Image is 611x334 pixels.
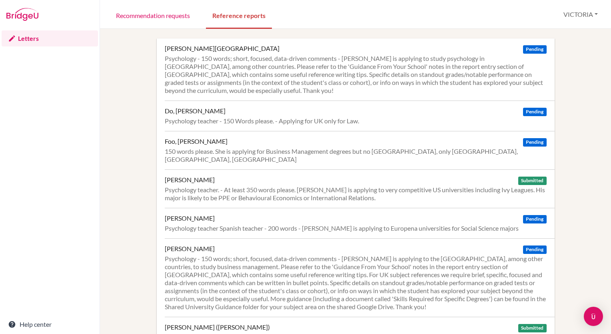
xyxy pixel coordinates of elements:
div: Open Intercom Messenger [584,307,603,326]
a: Recommendation requests [110,1,196,29]
div: Psychology teacher. - At least 350 words please. [PERSON_NAME] is applying to very competitive US... [165,186,547,202]
div: [PERSON_NAME] ([PERSON_NAME]) [165,323,270,331]
img: Bridge-U [6,8,38,21]
div: [PERSON_NAME] [165,214,215,222]
button: VICTORIA [560,7,601,22]
span: Pending [523,245,546,254]
a: [PERSON_NAME] Pending Psychology - 150 words; short, focused, data-driven comments - [PERSON_NAME... [165,238,555,317]
div: 150 words please. She is applying for Business Management degrees but no [GEOGRAPHIC_DATA], only ... [165,147,547,163]
div: Psychology teacher - 150 Words please. - Applying for UK only for Law. [165,117,547,125]
div: [PERSON_NAME] [165,245,215,253]
div: Psychology - 150 words; short, focused, data-driven comments - [PERSON_NAME] is applying to the [... [165,255,547,311]
a: Letters [2,30,98,46]
div: [PERSON_NAME] [165,176,215,184]
div: Do, [PERSON_NAME] [165,107,226,115]
span: Pending [523,138,546,147]
a: [PERSON_NAME] Submitted Psychology teacher. - At least 350 words please. [PERSON_NAME] is applyin... [165,169,555,208]
div: Foo, [PERSON_NAME] [165,137,228,145]
a: [PERSON_NAME] Pending Psychology teacher Spanish teacher - 200 words - [PERSON_NAME] is applying ... [165,208,555,238]
a: Reference reports [206,1,272,29]
div: Psychology teacher Spanish teacher - 200 words - [PERSON_NAME] is applying to Europena universiti... [165,224,547,232]
a: Foo, [PERSON_NAME] Pending 150 words please. She is applying for Business Management degrees but ... [165,131,555,169]
span: Pending [523,215,546,223]
a: Do, [PERSON_NAME] Pending Psychology teacher - 150 Words please. - Applying for UK only for Law. [165,101,555,131]
div: [PERSON_NAME][GEOGRAPHIC_DATA] [165,44,280,52]
span: Pending [523,45,546,54]
div: Psychology - 150 words; short, focused, data-driven comments - [PERSON_NAME] is applying to study... [165,54,547,95]
a: [PERSON_NAME][GEOGRAPHIC_DATA] Pending Psychology - 150 words; short, focused, data-driven commen... [165,38,555,101]
span: Pending [523,108,546,116]
a: Help center [2,316,98,332]
span: Submitted [518,324,546,332]
span: Submitted [518,177,546,185]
